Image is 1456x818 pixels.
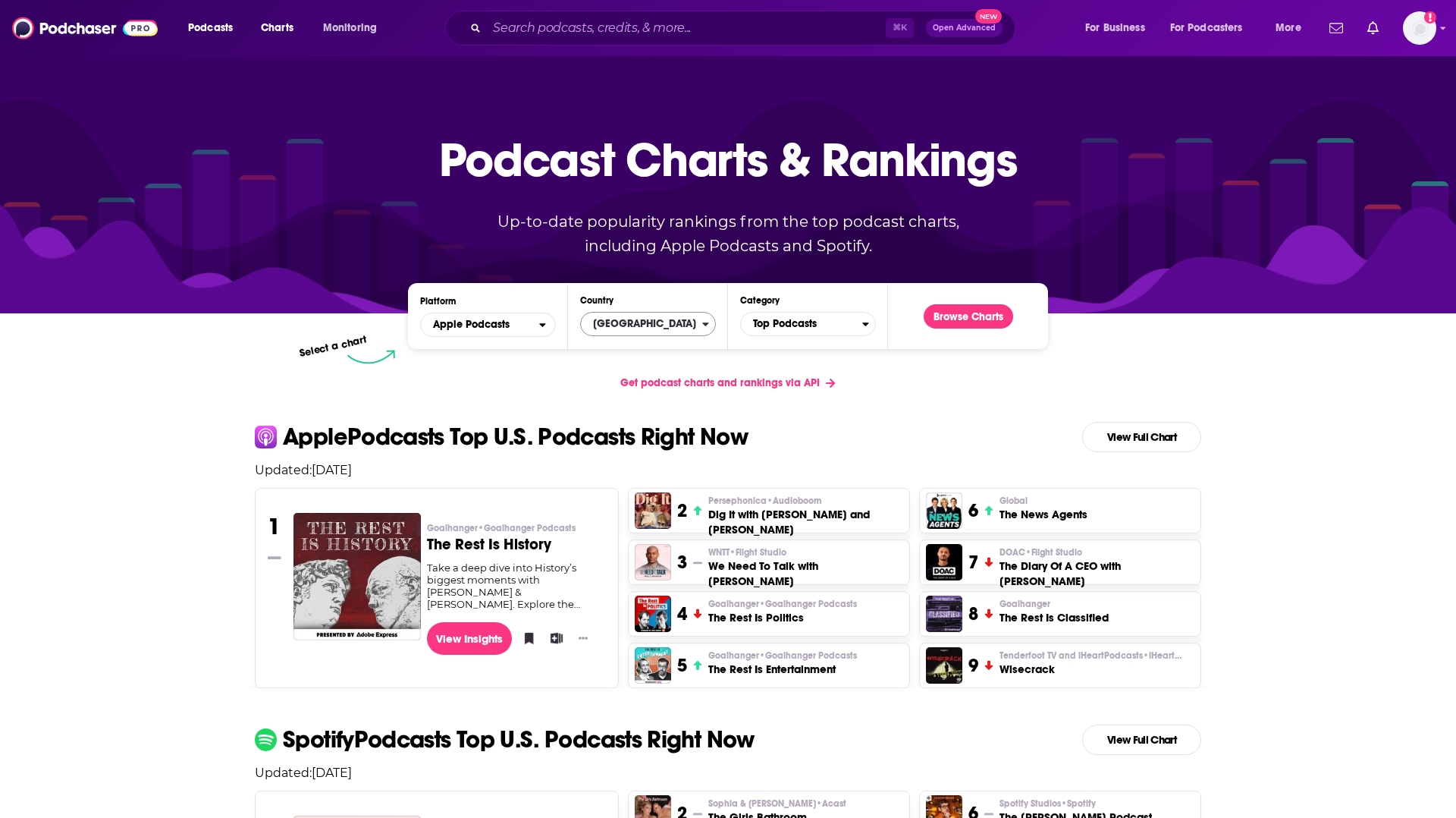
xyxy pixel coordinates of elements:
span: Open Advanced [933,24,996,32]
span: For Podcasters [1170,17,1243,39]
span: New [975,9,1003,24]
span: • Flight Studio [730,547,786,558]
button: open menu [1265,16,1320,40]
a: GoalhangerThe Rest Is Classified [999,598,1109,625]
span: Goalhanger [427,522,576,534]
button: Bookmark Podcast [518,627,533,650]
p: Apple Podcasts Top U.S. Podcasts Right Now [283,425,748,449]
h2: Platforms [420,313,556,337]
span: Get podcast charts and rankings via API [620,376,820,389]
a: Charts [251,16,303,40]
p: Persephonica • Audioboom [708,495,903,507]
a: Wisecrack [926,647,962,684]
h3: The Rest Is History [427,537,607,552]
h3: The Rest Is Politics [708,610,857,625]
p: Goalhanger • Goalhanger Podcasts [708,598,857,610]
a: Persephonica•AudioboomDig It with [PERSON_NAME] and [PERSON_NAME] [708,495,903,537]
span: For Business [1085,17,1145,39]
button: open menu [420,313,556,337]
a: Goalhanger•Goalhanger PodcastsThe Rest Is Politics [708,598,857,625]
span: Top Podcasts [741,311,862,337]
span: • Goalhanger Podcasts [478,523,576,533]
input: Search podcasts, credits, & more... [487,16,886,40]
h3: 2 [677,499,687,522]
p: Select a chart [298,333,368,360]
p: Goalhanger • Goalhanger Podcasts [427,522,607,534]
button: open menu [1160,16,1265,40]
span: WNTT [708,546,786,558]
h3: Wisecrack [999,662,1181,677]
p: Goalhanger [999,598,1109,610]
h3: Dig It with [PERSON_NAME] and [PERSON_NAME] [708,507,903,537]
img: Dig It with Jo Whiley and Zoe Ball [635,492,671,529]
button: Add to List [545,627,560,650]
svg: Add a profile image [1424,11,1436,24]
img: select arrow [347,350,395,364]
a: Get podcast charts and rankings via API [608,364,847,401]
span: • Acast [816,798,846,809]
span: Tenderfoot TV and iHeartPodcasts [999,650,1181,662]
button: open menu [312,16,397,40]
p: Sophia & Cinzia • Acast [708,798,846,810]
h3: 8 [968,602,978,625]
a: Show notifications dropdown [1323,15,1349,41]
img: apple Icon [255,426,277,448]
button: Browse Charts [924,304,1013,329]
span: Sophia & [PERSON_NAME] [708,798,846,810]
h3: 5 [677,654,687,677]
p: Spotify Studios • Spotify [999,798,1152,810]
span: More [1276,17,1301,39]
span: Global [999,495,1028,507]
img: We Need To Talk with Paul C. Brunson [635,544,671,580]
img: The Rest Is Entertainment [635,647,671,684]
span: ⌘ K [886,18,914,38]
span: • Flight Studio [1025,547,1082,558]
button: Show More Button [573,631,594,646]
span: Apple Podcasts [433,319,510,330]
span: Podcasts [188,17,233,39]
button: open menu [1075,16,1164,40]
p: Spotify Podcasts Top U.S. Podcasts Right Now [283,728,755,752]
a: View Full Chart [1082,422,1201,452]
h3: We Need To Talk with [PERSON_NAME] [708,558,903,589]
p: Podcast Charts & Rankings [439,110,1018,209]
h3: 1 [268,513,281,540]
span: Monitoring [323,17,377,39]
p: Goalhanger • Goalhanger Podcasts [708,650,857,662]
h3: The Rest Is Entertainment [708,662,857,677]
p: Updated: [DATE] [243,766,1213,780]
span: • Goalhanger Podcasts [759,650,857,661]
img: The Rest Is Politics [635,596,671,632]
img: The News Agents [926,492,962,529]
span: Charts [261,17,293,39]
img: The Rest Is Classified [926,596,962,632]
span: [GEOGRAPHIC_DATA] [581,311,702,337]
img: The Diary Of A CEO with Steven Bartlett [926,544,962,580]
span: DOAC [999,546,1082,558]
div: Search podcasts, credits, & more... [460,11,1030,46]
p: Global [999,495,1087,507]
a: WNTT•Flight StudioWe Need To Talk with [PERSON_NAME] [708,546,903,589]
a: The Rest Is History [293,513,421,640]
p: DOAC • Flight Studio [999,546,1194,558]
span: Goalhanger [708,650,857,662]
a: GlobalThe News Agents [999,495,1087,522]
span: Persephonica [708,495,821,507]
a: Goalhanger•Goalhanger PodcastsThe Rest Is History [427,522,607,562]
h3: 4 [677,602,687,625]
